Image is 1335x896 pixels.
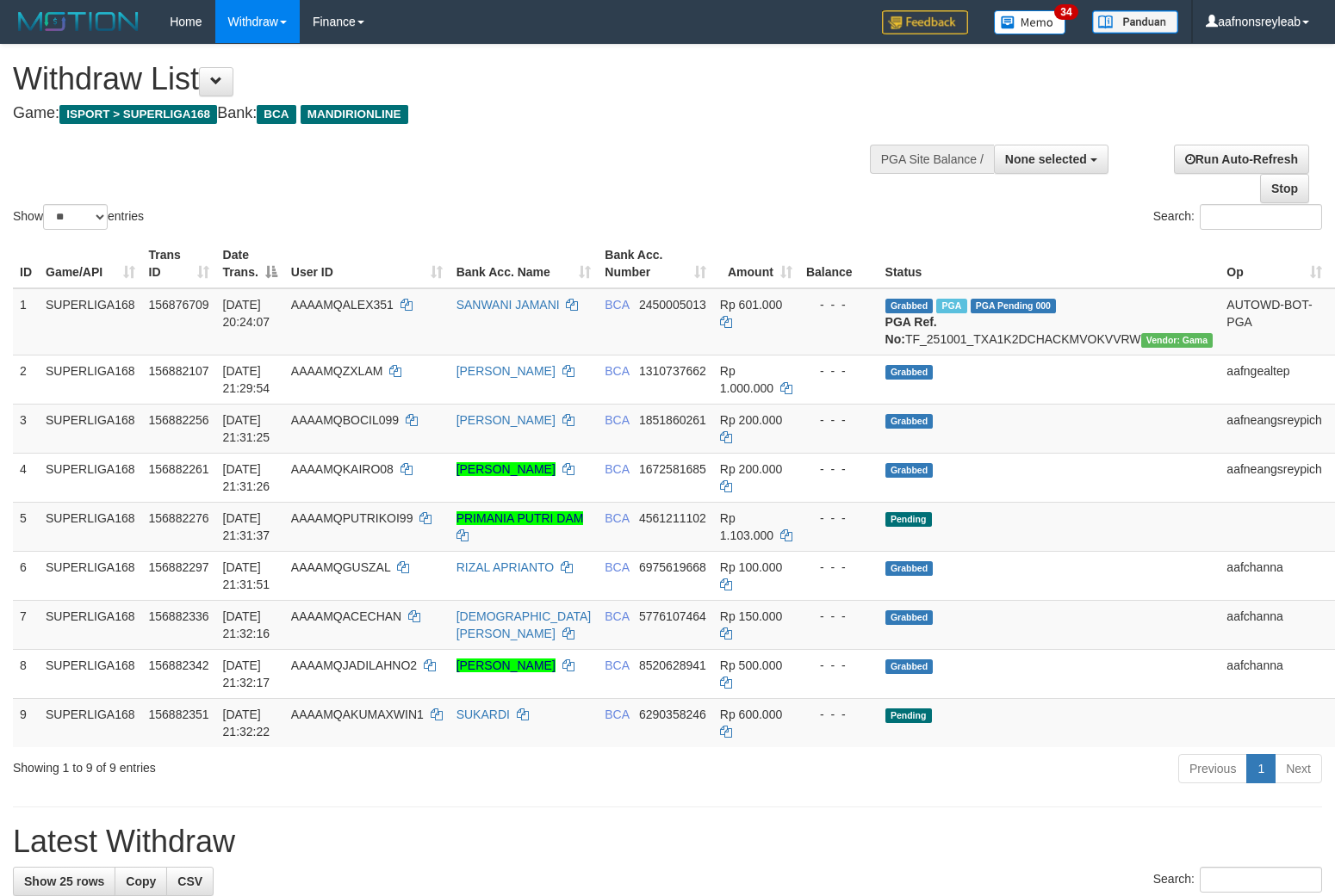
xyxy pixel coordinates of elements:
[885,299,934,313] span: Grabbed
[13,62,872,96] h1: Withdraw List
[806,706,872,723] div: - - -
[994,10,1066,34] img: Button%20Memo.svg
[166,867,214,896] a: CSV
[456,364,556,378] a: [PERSON_NAME]
[713,239,799,288] th: Amount: activate to sort column ascending
[149,560,209,574] span: 156882297
[39,649,142,698] td: SUPERLIGA168
[13,9,144,34] img: MOTION_logo.png
[605,609,629,623] span: BCA
[456,413,556,427] a: [PERSON_NAME]
[456,462,556,476] a: [PERSON_NAME]
[870,145,994,174] div: PGA Site Balance /
[1200,867,1322,893] input: Search:
[291,364,383,378] span: AAAAMQZXLAM
[291,413,399,427] span: AAAAMQBOCIL099
[720,708,782,721] span: Rp 600.000
[149,298,209,312] span: 156876709
[13,867,115,896] a: Show 25 rows
[720,609,782,623] span: Rp 150.000
[291,298,394,312] span: AAAAMQALEX351
[13,825,1322,859] h1: Latest Withdraw
[13,105,872,122] h4: Game: Bank:
[39,404,142,453] td: SUPERLIGA168
[291,462,394,476] span: AAAAMQKAIRO08
[456,298,560,312] a: SANWANI JAMANI
[13,453,39,502] td: 4
[639,511,706,525] span: Copy 4561211102 to clipboard
[1092,10,1178,34] img: panduan.png
[605,364,629,378] span: BCA
[605,413,629,427] span: BCA
[806,296,872,313] div: - - -
[43,204,108,230] select: Showentries
[885,315,937,346] b: PGA Ref. No:
[639,560,706,574] span: Copy 6975619668 to clipboard
[806,608,872,625] div: - - -
[39,502,142,551] td: SUPERLIGA168
[885,610,934,625] span: Grabbed
[39,600,142,649] td: SUPERLIGA168
[1275,754,1322,783] a: Next
[720,462,782,476] span: Rp 200.000
[223,658,270,689] span: [DATE] 21:32:17
[971,299,1057,313] span: PGA Pending
[1220,355,1329,404] td: aafngealtep
[13,600,39,649] td: 7
[223,462,270,493] span: [DATE] 21:31:26
[639,298,706,312] span: Copy 2450005013 to clipboard
[13,551,39,600] td: 6
[1220,600,1329,649] td: aafchanna
[605,511,629,525] span: BCA
[605,298,629,312] span: BCA
[639,462,706,476] span: Copy 1672581685 to clipboard
[223,708,270,738] span: [DATE] 21:32:22
[720,511,773,542] span: Rp 1.103.000
[39,453,142,502] td: SUPERLIGA168
[456,658,556,672] a: [PERSON_NAME]
[598,239,713,288] th: Bank Acc. Number: activate to sort column ascending
[13,204,144,230] label: Show entries
[39,239,142,288] th: Game/API: activate to sort column ascending
[885,463,934,478] span: Grabbed
[59,105,217,124] span: ISPORT > SUPERLIGA168
[605,708,629,721] span: BCA
[177,874,202,888] span: CSV
[879,288,1220,355] td: TF_251001_TXA1K2DCHACKMVOKVVRW
[720,364,773,395] span: Rp 1.000.000
[639,364,706,378] span: Copy 1310737662 to clipboard
[1246,754,1276,783] a: 1
[13,649,39,698] td: 8
[1174,145,1309,174] a: Run Auto-Refresh
[291,511,413,525] span: AAAAMQPUTRIKOI99
[39,551,142,600] td: SUPERLIGA168
[223,413,270,444] span: [DATE] 21:31:25
[284,239,450,288] th: User ID: activate to sort column ascending
[291,658,417,672] span: AAAAMQJADILAHNO2
[223,560,270,591] span: [DATE] 21:31:51
[994,145,1108,174] button: None selected
[882,10,968,34] img: Feedback.jpg
[13,239,39,288] th: ID
[1220,288,1329,355] td: AUTOWD-BOT-PGA
[149,511,209,525] span: 156882276
[1220,453,1329,502] td: aafneangsreypich
[13,288,39,355] td: 1
[39,698,142,747] td: SUPERLIGA168
[806,362,872,380] div: - - -
[1005,152,1087,166] span: None selected
[806,460,872,478] div: - - -
[13,355,39,404] td: 2
[639,609,706,623] span: Copy 5776107464 to clipboard
[806,559,872,576] div: - - -
[1153,204,1322,230] label: Search:
[39,355,142,404] td: SUPERLIGA168
[806,510,872,527] div: - - -
[456,511,584,525] a: PRIMANIA PUTRI DAM
[13,502,39,551] td: 5
[639,708,706,721] span: Copy 6290358246 to clipboard
[605,560,629,574] span: BCA
[806,657,872,674] div: - - -
[885,659,934,674] span: Grabbed
[936,299,966,313] span: Marked by aafsoycanthlai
